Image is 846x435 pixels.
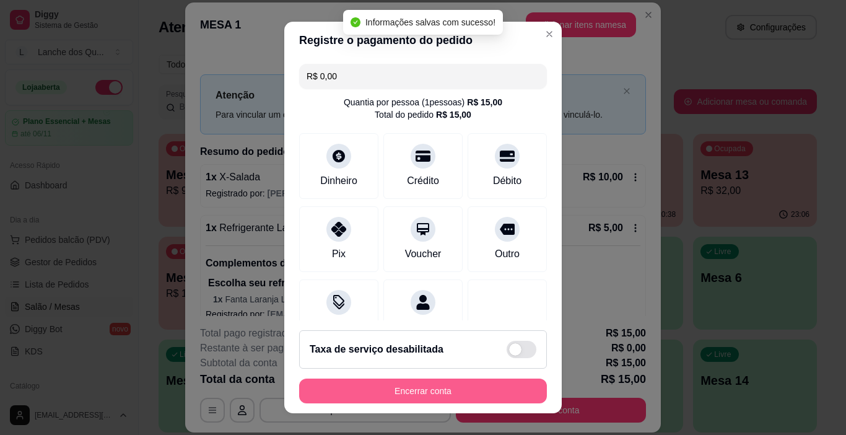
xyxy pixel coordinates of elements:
span: Informações salvas com sucesso! [365,17,495,27]
div: Débito [493,174,521,188]
div: Quantia por pessoa ( 1 pessoas) [344,96,502,108]
div: R$ 15,00 [467,96,502,108]
button: Close [539,24,559,44]
div: Pix [332,247,346,261]
span: check-circle [351,17,360,27]
h2: Taxa de serviço desabilitada [310,342,443,357]
div: Voucher [405,247,442,261]
div: Total do pedido [375,108,471,121]
header: Registre o pagamento do pedido [284,22,562,59]
input: Ex.: hambúrguer de cordeiro [307,64,539,89]
div: Outro [495,247,520,261]
button: Encerrar conta [299,379,547,403]
div: Dinheiro [320,174,357,188]
div: Crédito [407,174,439,188]
div: R$ 15,00 [436,108,471,121]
